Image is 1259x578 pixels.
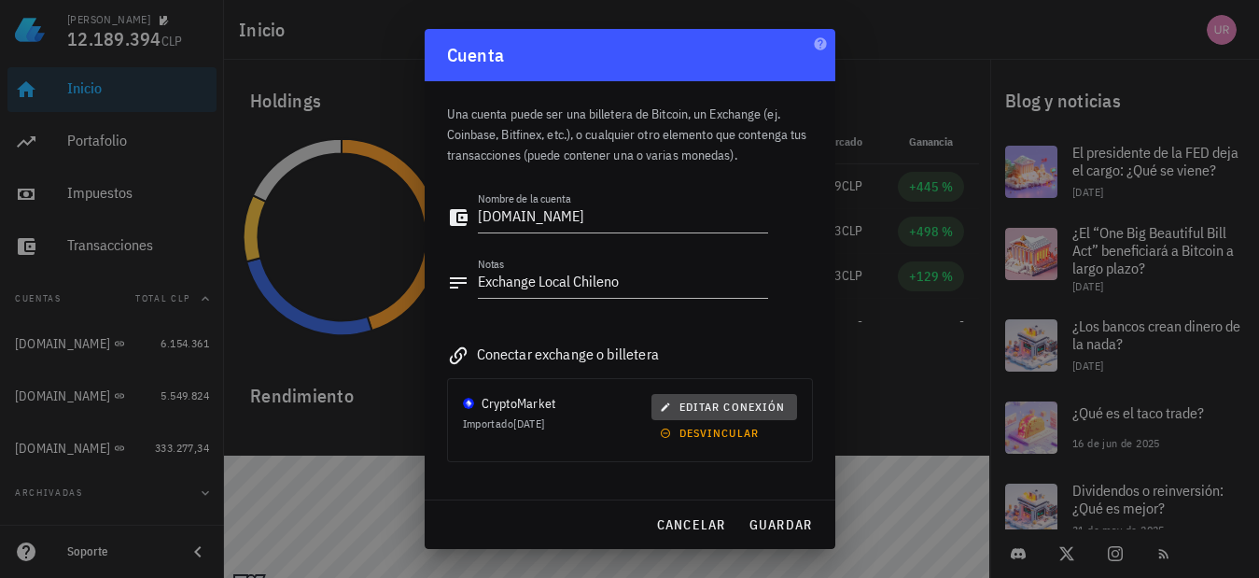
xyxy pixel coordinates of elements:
[478,257,505,271] label: Notas
[447,485,813,529] div: Acciones
[648,508,733,542] button: cancelar
[463,398,474,409] img: CryptoMKT
[425,29,835,81] div: Cuenta
[513,416,544,430] span: [DATE]
[664,400,785,414] span: editar conexión
[748,516,813,533] span: guardar
[651,420,770,446] button: desvincular
[478,191,571,205] label: Nombre de la cuenta
[651,394,796,420] button: editar conexión
[482,394,556,413] div: CryptoMarket
[664,426,759,440] span: desvincular
[447,341,813,367] div: Conectar exchange o billetera
[447,81,813,176] div: Una cuenta puede ser una billetera de Bitcoin, un Exchange (ej. Coinbase, Bitfinex, etc.), o cual...
[655,516,725,533] span: cancelar
[741,508,820,542] button: guardar
[463,416,545,430] span: Importado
